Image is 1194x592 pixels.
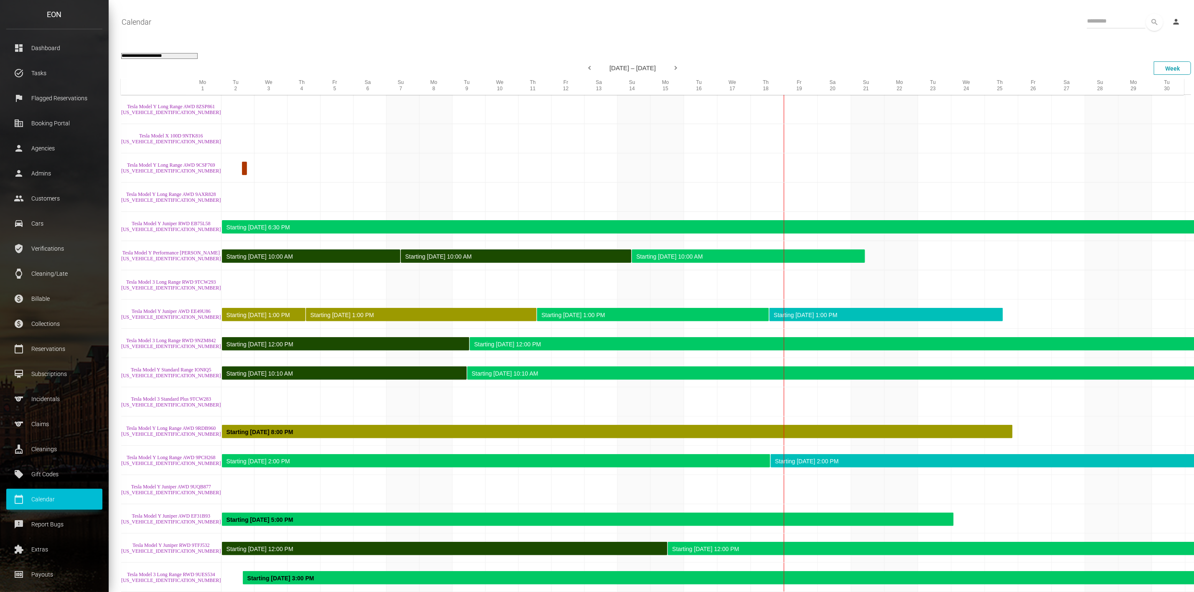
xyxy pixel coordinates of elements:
[222,513,954,526] div: Rented for 36 days, 8 hours by John Michael Mullan . Current status is rental .
[483,79,516,94] div: We 10
[6,564,102,585] a: money Payouts
[311,308,530,322] div: Starting [DATE] 1:00 PM
[672,62,681,75] div: Next
[121,221,221,232] a: Tesla Model Y Juniper RWD EB75L58 [US_VEHICLE_IDENTIFICATION_NUMBER]
[6,439,102,460] a: cleaning_services Cleanings
[121,417,221,446] td: Tesla Model Y Long Range AWD 9RDB960 7SAYGDEDXSF252234
[222,308,306,321] div: Rented for 7 days by Timothy Reddick . Current status is verified .
[6,363,102,384] a: card_membership Subscriptions
[121,425,221,437] a: Tesla Model Y Long Range AWD 9RDB960 [US_VEHICLE_IDENTIFICATION_NUMBER]
[6,38,102,58] a: dashboard Dashboard
[13,368,96,380] p: Subscriptions
[983,79,1016,94] div: Th 25
[121,542,221,554] a: Tesla Model Y Juniper RWD 9TFJ532 [US_VEHICLE_IDENTIFICATION_NUMBER]
[715,79,749,94] div: We 17
[6,63,102,84] a: task_alt Tasks
[542,308,762,322] div: Starting [DATE] 1:00 PM
[6,188,102,209] a: people Customers
[222,249,400,263] div: Rented for 30 days by Zavier Feldon . Current status is completed .
[6,313,102,334] a: paid Collections
[121,446,221,475] td: Tesla Model Y Long Range AWD 9PCH268 7SAYGDED0RF185508
[537,308,769,321] div: Rented for 7 days by Timothy Reddick . Current status is rental .
[227,516,293,523] strong: Starting [DATE] 5:00 PM
[121,191,221,203] a: Tesla Model Y Long Range AWD 9AXR828 [US_VEHICLE_IDENTIFICATION_NUMBER]
[227,250,394,263] div: Starting [DATE] 10:00 AM
[227,308,299,322] div: Starting [DATE] 1:00 PM
[13,418,96,430] p: Claims
[1117,79,1150,94] div: Mo 29
[1150,79,1184,94] div: Tu 30
[13,117,96,130] p: Booking Portal
[916,79,950,94] div: Tu 23
[6,138,102,159] a: person Agencies
[121,133,221,145] a: Tesla Model X 100D 9NTK816 [US_VEHICLE_IDENTIFICATION_NUMBER]
[219,79,252,94] div: Tu 2
[6,389,102,409] a: sports Incidentals
[6,238,102,259] a: verified_user Verifications
[121,475,221,504] td: Tesla Model Y Juniper AWD 9UQB877 7SAYGDED4TF399439
[6,539,102,560] a: extension Extras
[121,504,221,534] td: Tesla Model Y Juniper AWD EF31B93 7SAYGDED5TF407628
[13,292,96,305] p: Billable
[227,542,661,556] div: Starting [DATE] 12:00 PM
[13,42,96,54] p: Dashboard
[121,534,221,563] td: Tesla Model Y Juniper RWD 9TFJ532 7SAYGDEEXTF338489
[883,79,916,94] div: Mo 22
[405,250,625,263] div: Starting [DATE] 10:00 AM
[98,61,1168,74] div: [DATE] – [DATE]
[13,318,96,330] p: Collections
[769,308,1003,321] div: Rented for 7 days by Timothy Reddick . Current status is confirmed .
[121,329,221,358] td: Tesla Model 3 Long Range RWD 9NZM842 5YJ3E1EA8RF843271
[121,455,221,466] a: Tesla Model Y Long Range AWD 9PCH268 [US_VEHICLE_IDENTIFICATION_NUMBER]
[1050,79,1083,94] div: Sa 27
[121,279,221,291] a: Tesla Model 3 Long Range RWD 9TCW293 [US_VEHICLE_IDENTIFICATION_NUMBER]
[186,79,219,94] div: Mo 1
[252,79,285,94] div: We 3
[401,249,631,263] div: Rented for 7 days by Zavier Feldon . Current status is completed .
[13,92,96,104] p: Flagged Reservations
[121,338,221,349] a: Tesla Model 3 Long Range RWD 9NZM842 [US_VEHICLE_IDENTIFICATION_NUMBER]
[318,79,351,94] div: Fr 5
[6,88,102,109] a: flag Flagged Reservations
[222,366,467,380] div: Rented for 30 days by Bareum KIM . Current status is completed .
[1016,79,1050,94] div: Fr 26
[1146,14,1163,31] button: search
[13,192,96,205] p: Customers
[13,568,96,581] p: Payouts
[121,124,221,153] td: Tesla Model X 100D 9NTK816 5YJXCBE2XJF136070
[1083,79,1117,94] div: Su 28
[227,367,460,380] div: Starting [DATE] 10:10 AM
[222,454,770,468] div: Rented for 30 days by Veisinia Haupeakui . Current status is rental .
[13,493,96,506] p: Calendar
[13,242,96,255] p: Verifications
[121,104,221,115] a: Tesla Model Y Long Range AWD 8ZSP861 [US_VEHICLE_IDENTIFICATION_NUMBER]
[285,79,318,94] div: Th 4
[636,250,858,263] div: Starting [DATE] 10:00 AM
[6,514,102,535] a: feedback Report Bugs
[516,79,549,94] div: Th 11
[227,338,463,351] div: Starting [DATE] 12:00 PM
[121,308,221,320] a: Tesla Model Y Juniper AWD EE49U86 [US_VEHICLE_IDENTIFICATION_NUMBER]
[384,79,417,94] div: Su 7
[121,572,221,583] a: Tesla Model 3 Long Range RWD 9UES534 [US_VEHICLE_IDENTIFICATION_NUMBER]
[121,95,221,124] td: Tesla Model Y Long Range AWD 8ZSP861 7SAYGAEE7NF359608
[222,542,667,555] div: Rented for 30 days by Bareum KIM . Current status is completed .
[6,163,102,184] a: person Admins
[242,162,247,175] div: Rented for 2 hours by Izamar Moya . Current status is late .
[121,153,221,183] td: Tesla Model Y Long Range AWD 9CSF769 7SAYGAEE9NF486103
[649,79,682,94] div: Mo 15
[6,338,102,359] a: calendar_today Reservations
[774,308,996,322] div: Starting [DATE] 1:00 PM
[585,62,593,75] div: Previous
[121,162,221,174] a: Tesla Model Y Long Range AWD 9CSF769 [US_VEHICLE_IDENTIFICATION_NUMBER]
[849,79,883,94] div: Su 21
[450,79,483,94] div: Tu 9
[13,468,96,480] p: Gift Codes
[121,563,221,592] td: Tesla Model 3 Long Range RWD 9UES534 5YJ3E1EA1SF043286
[13,142,96,155] p: Agencies
[122,12,151,33] a: Calendar
[13,343,96,355] p: Reservations
[6,489,102,510] a: calendar_today Calendar
[13,518,96,531] p: Report Bugs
